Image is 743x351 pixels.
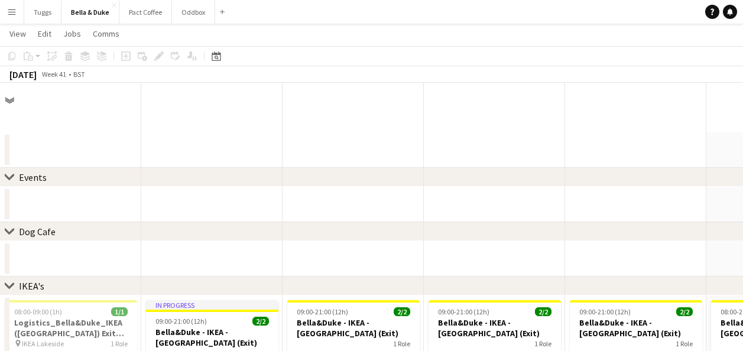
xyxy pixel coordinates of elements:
span: 2/2 [535,307,551,316]
span: 09:00-21:00 (12h) [297,307,348,316]
h3: Bella&Duke - IKEA - [GEOGRAPHIC_DATA] (Exit) [146,327,278,348]
span: 2/2 [676,307,693,316]
div: [DATE] [9,69,37,80]
span: 1 Role [534,339,551,348]
a: Comms [88,26,124,41]
a: Edit [33,26,56,41]
button: Bella & Duke [61,1,119,24]
span: 09:00-21:00 (12h) [579,307,631,316]
span: Week 41 [39,70,69,79]
button: Pact Coffee [119,1,172,24]
span: 1 Role [676,339,693,348]
div: In progress [146,300,278,310]
span: 08:00-09:00 (1h) [14,307,62,316]
h3: Logistics_Bella&Duke_IKEA ([GEOGRAPHIC_DATA]) Exit Door [5,317,137,339]
span: 09:00-21:00 (12h) [438,307,489,316]
span: IKEA Lakeside [22,339,64,348]
span: View [9,28,26,39]
span: 2/2 [252,317,269,326]
div: BST [73,70,85,79]
span: Jobs [63,28,81,39]
h3: Bella&Duke - IKEA - [GEOGRAPHIC_DATA] (Exit) [287,317,420,339]
h3: Bella&Duke - IKEA - [GEOGRAPHIC_DATA] (Exit) [429,317,561,339]
span: Comms [93,28,119,39]
span: 1/1 [111,307,128,316]
span: 1 Role [393,339,410,348]
button: Tuggs [24,1,61,24]
div: IKEA's [19,280,44,292]
span: Edit [38,28,51,39]
span: 09:00-21:00 (12h) [155,317,207,326]
h3: Bella&Duke - IKEA - [GEOGRAPHIC_DATA] (Exit) [570,317,702,339]
a: View [5,26,31,41]
button: Oddbox [172,1,215,24]
span: 1 Role [111,339,128,348]
div: Events [19,171,47,183]
div: Dog Cafe [19,226,56,238]
a: Jobs [59,26,86,41]
span: 2/2 [394,307,410,316]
